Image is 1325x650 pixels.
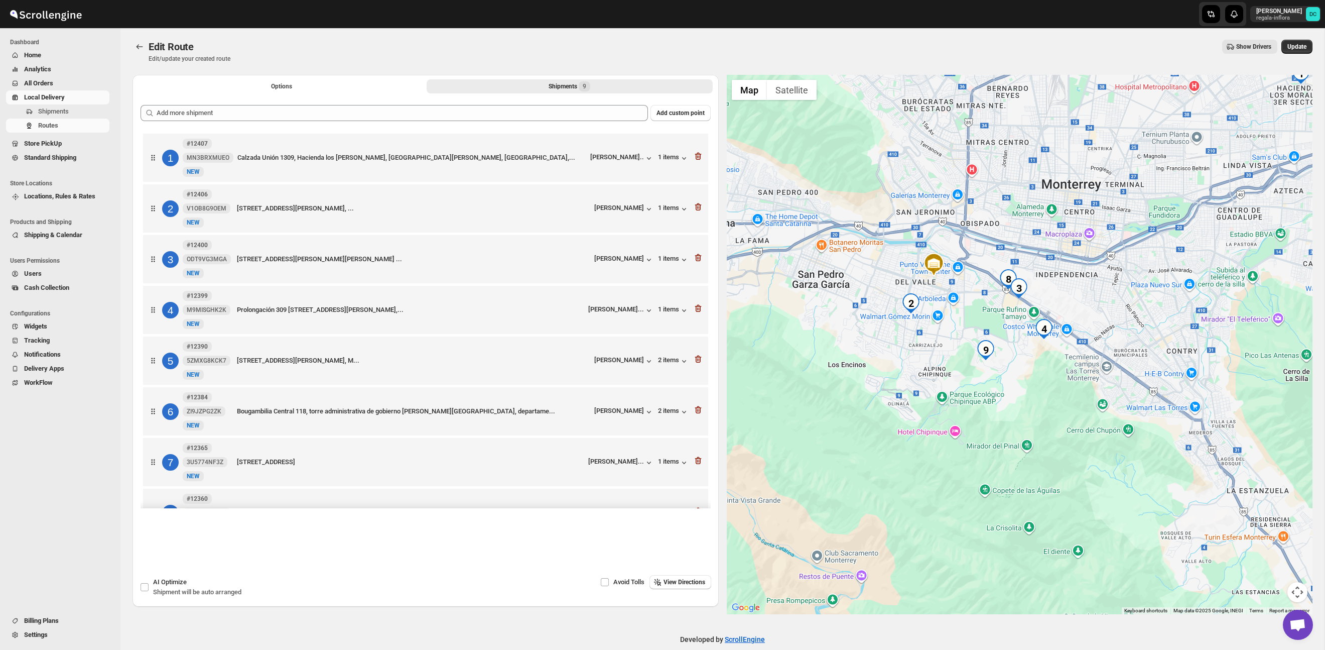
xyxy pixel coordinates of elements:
span: NEW [187,168,200,175]
div: 6 [162,403,179,420]
span: MN3BRXMUEO [187,154,229,162]
a: Terms (opens in new tab) [1249,608,1263,613]
b: #12407 [187,140,208,147]
span: Local Delivery [24,93,65,101]
button: All Route Options [139,79,425,93]
span: NEW [187,270,200,277]
a: Report a map error [1269,608,1309,613]
span: Shipments [38,107,69,115]
div: Selected Shipments [132,97,719,512]
div: 4#12399M9MISGHK2KNewNEWProlongación 309 [STREET_ADDRESS][PERSON_NAME],...[PERSON_NAME]...1 items [143,286,708,334]
b: #12384 [187,394,208,401]
p: [PERSON_NAME] [1256,7,1302,15]
div: 7 [162,454,179,471]
input: Add more shipment [157,105,648,121]
button: Home [6,48,109,62]
button: Shipments [6,104,109,119]
div: [STREET_ADDRESS][PERSON_NAME], ... [237,203,590,213]
button: [PERSON_NAME] [594,407,654,417]
button: [PERSON_NAME] [594,204,654,214]
span: Map data ©2025 Google, INEGI [1173,608,1243,613]
div: [STREET_ADDRESS][PERSON_NAME][PERSON_NAME] ... [237,254,590,264]
div: [STREET_ADDRESS][PERSON_NAME][PERSON_NAME]... [237,508,584,518]
img: Google [729,601,762,614]
div: 3#12400ODT9VG3MGANewNEW[STREET_ADDRESS][PERSON_NAME][PERSON_NAME] ...[PERSON_NAME]1 items [143,235,708,283]
div: 2 [901,293,921,313]
div: 1 items [658,458,689,468]
button: 2 items [658,356,689,366]
span: ODT9VG3MGA [187,255,227,263]
span: 9 [583,82,586,90]
div: Open chat [1283,610,1313,640]
button: Keyboard shortcuts [1124,607,1167,614]
div: 1 [162,150,179,166]
button: Locations, Rules & Rates [6,189,109,203]
span: Products and Shipping [10,218,113,226]
span: NEW [187,422,200,429]
button: All Orders [6,76,109,90]
button: 2 items [658,407,689,417]
span: Options [271,82,292,90]
span: Locations, Rules & Rates [24,192,95,200]
div: Prolongación 309 [STREET_ADDRESS][PERSON_NAME],... [237,305,584,315]
button: 1 items [658,305,689,315]
span: V1OB8G9OEM [187,204,226,212]
b: #12406 [187,191,208,198]
b: #12360 [187,495,208,502]
span: Settings [24,631,48,638]
span: M9MISGHK2K [187,306,226,314]
a: Open this area in Google Maps (opens a new window) [729,601,762,614]
button: Show satellite imagery [767,80,817,100]
button: Cash Collection [6,281,109,295]
div: Calzada Unión 1309, Hacienda los [PERSON_NAME], [GEOGRAPHIC_DATA][PERSON_NAME], [GEOGRAPHIC_DATA]... [237,153,586,163]
span: Configurations [10,309,113,317]
button: Show street map [732,80,767,100]
span: Tracking [24,337,50,344]
span: 5ZMXG8KCK7 [187,357,226,365]
span: Delivery Apps [24,365,64,372]
b: #12400 [187,242,208,249]
div: 7#123653U5774NF3ZNewNEW[STREET_ADDRESS][PERSON_NAME]...1 items [143,438,708,486]
div: 2#12406V1OB8G9OEMNewNEW[STREET_ADDRESS][PERSON_NAME], ...[PERSON_NAME]1 items [143,184,708,233]
div: 4 [162,302,179,318]
div: 3 [1009,278,1029,298]
span: NEW [187,473,200,480]
button: Selected Shipments [427,79,713,93]
div: [PERSON_NAME].. [590,153,644,161]
button: [PERSON_NAME] [594,356,654,366]
span: ZI9JZPG2ZK [187,407,221,415]
p: Developed by [680,634,765,644]
div: [PERSON_NAME] [594,255,654,265]
div: Bougambilia Central 118, torre administrativa de gobierno [PERSON_NAME][GEOGRAPHIC_DATA], departa... [237,406,590,416]
span: Avoid Tolls [613,578,644,586]
div: 1#12407MN3BRXMUEONewNEWCalzada Unión 1309, Hacienda los [PERSON_NAME], [GEOGRAPHIC_DATA][PERSON_N... [143,134,708,182]
button: Tracking [6,334,109,348]
span: Shipment will be auto arranged [153,588,241,596]
span: Home [24,51,41,59]
div: 5 [162,353,179,369]
button: View Directions [649,575,711,589]
span: Dashboard [10,38,113,46]
div: 8 [162,505,179,521]
text: DC [1309,11,1316,18]
button: Map camera controls [1287,582,1307,602]
img: ScrollEngine [8,2,83,27]
p: Edit/update your created route [149,55,230,63]
button: Users [6,267,109,281]
b: #12399 [187,292,208,299]
div: [PERSON_NAME]... [588,458,644,465]
span: Routes [38,122,58,129]
button: Routes [6,119,109,133]
span: AI Optimize [153,578,187,586]
div: [STREET_ADDRESS][PERSON_NAME], M... [237,356,590,366]
button: 1 items [658,153,689,163]
span: Notifications [24,351,61,358]
button: Analytics [6,62,109,76]
button: [PERSON_NAME].. [590,153,654,163]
